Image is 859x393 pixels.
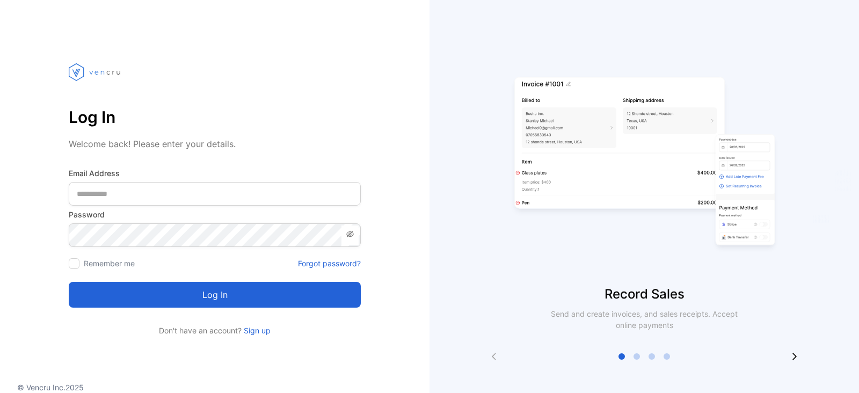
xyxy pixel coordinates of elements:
p: Send and create invoices, and sales receipts. Accept online payments [541,308,747,331]
img: slider image [510,43,778,285]
a: Forgot password? [298,258,361,269]
button: Log in [69,282,361,308]
img: vencru logo [69,43,122,101]
p: Welcome back! Please enter your details. [69,137,361,150]
label: Password [69,209,361,220]
p: Record Sales [429,285,859,304]
label: Remember me [84,259,135,268]
p: Don't have an account? [69,325,361,336]
a: Sign up [242,326,271,335]
p: Log In [69,104,361,130]
label: Email Address [69,168,361,179]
